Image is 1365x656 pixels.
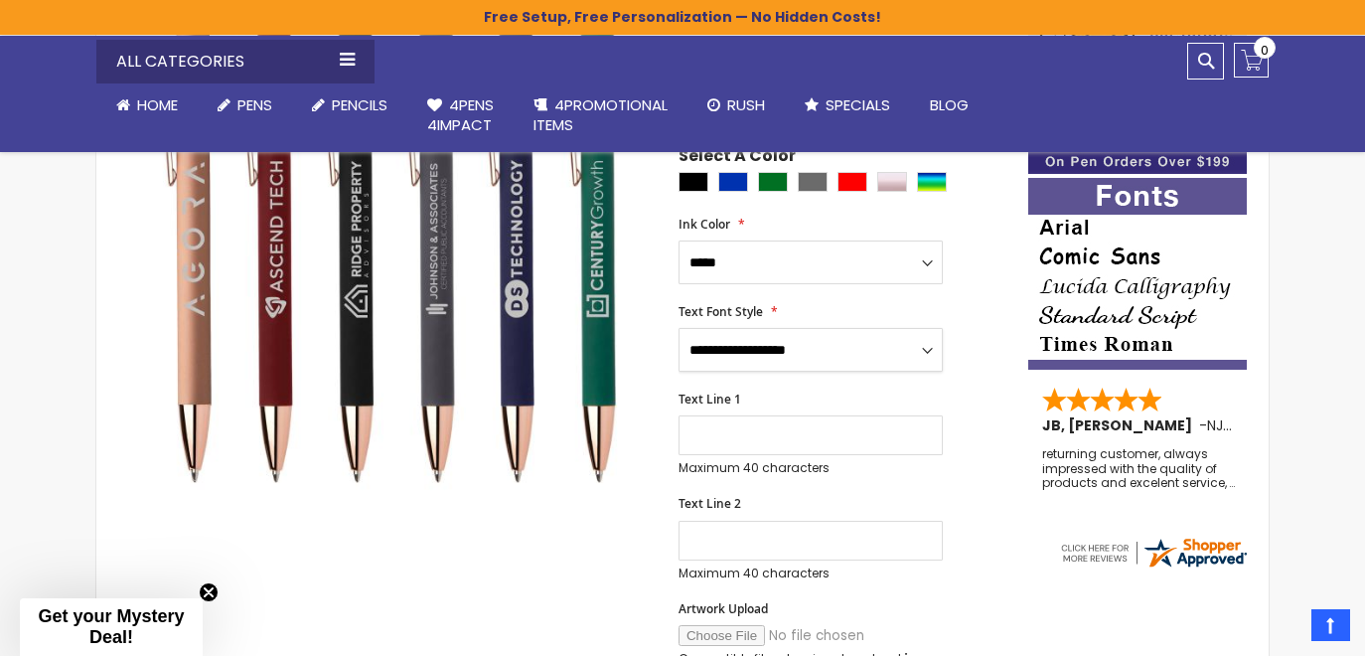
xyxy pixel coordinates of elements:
div: Blue [718,172,748,192]
p: Maximum 40 characters [679,566,943,581]
a: Pencils [292,83,407,127]
div: returning customer, always impressed with the quality of products and excelent service, will retu... [1042,447,1235,490]
a: Top [1311,609,1350,641]
span: 4PROMOTIONAL ITEMS [533,94,668,135]
span: Text Font Style [679,303,763,320]
button: Close teaser [199,582,219,602]
span: 0 [1261,41,1269,60]
div: Rose Gold [877,172,907,192]
span: Select A Color [679,145,796,172]
img: 4pens.com widget logo [1058,535,1249,571]
img: font-personalization-examples [1028,178,1247,370]
span: Get your Mystery Deal! [38,606,184,647]
a: Specials [785,83,910,127]
span: JB, [PERSON_NAME] [1042,415,1199,435]
span: Text Line 1 [679,391,741,408]
span: Blog [930,94,969,115]
span: Ink Color [679,216,730,233]
div: Grey [798,172,828,192]
a: 4Pens4impact [407,83,514,148]
span: Artwork Upload [679,600,768,617]
span: Rush [727,94,765,115]
div: Get your Mystery Deal!Close teaser [20,598,203,656]
a: Pens [198,83,292,127]
div: Red [837,172,867,192]
a: Blog [910,83,988,127]
span: Specials [826,94,890,115]
div: All Categories [96,40,375,83]
div: Green [758,172,788,192]
span: 4Pens 4impact [427,94,494,135]
span: Pencils [332,94,387,115]
a: Home [96,83,198,127]
a: 0 [1234,43,1269,78]
span: NJ [1207,415,1232,435]
span: Text Line 2 [679,495,741,512]
span: Home [137,94,178,115]
a: Rush [687,83,785,127]
div: Assorted [917,172,947,192]
a: 4pens.com certificate URL [1058,558,1249,574]
div: Black [679,172,708,192]
a: 4PROMOTIONALITEMS [514,83,687,148]
p: Maximum 40 characters [679,460,943,476]
span: Pens [237,94,272,115]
